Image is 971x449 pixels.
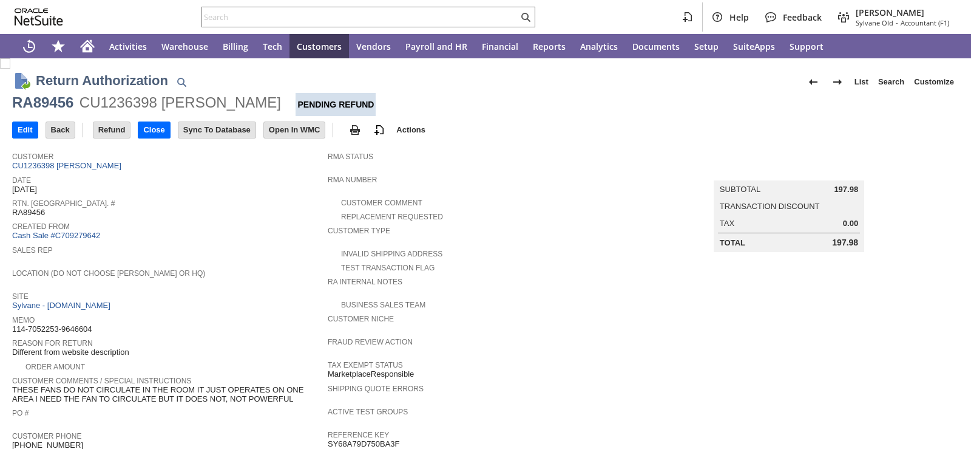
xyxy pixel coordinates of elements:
div: CU1236398 [PERSON_NAME] [80,93,281,112]
a: Customer Type [328,227,390,235]
a: Cash Sale #C709279642 [12,231,100,240]
input: Open In WMC [264,122,325,138]
span: Vendors [356,41,391,52]
a: CU1236398 [PERSON_NAME] [12,161,124,170]
span: Financial [482,41,518,52]
img: Next [830,75,845,89]
a: Payroll and HR [398,34,475,58]
a: Business Sales Team [341,301,425,309]
a: Recent Records [15,34,44,58]
a: Activities [102,34,154,58]
a: Billing [215,34,255,58]
span: 0.00 [843,219,858,228]
span: Help [729,12,749,23]
h1: Return Authorization [36,70,168,91]
a: Site [12,292,29,301]
span: Setup [694,41,719,52]
span: THESE FANS DO NOT CIRCULATE IN THE ROOM IT JUST OPERATES ON ONE AREA I NEED THE FAN TO CIRCULATE ... [12,385,322,404]
a: PO # [12,409,29,417]
a: RA Internal Notes [328,278,402,286]
a: Reason For Return [12,339,93,348]
span: SY68A79D750BA3F [328,439,400,449]
input: Back [46,122,75,138]
span: 114-7052253-9646604 [12,324,92,334]
a: Customer Comment [341,199,422,207]
a: SuiteApps [726,34,782,58]
a: Search [873,72,909,92]
a: Test Transaction Flag [341,264,435,272]
a: Order Amount [25,363,85,371]
input: Close [138,122,169,138]
span: MarketplaceResponsible [328,369,414,379]
div: Pending Refund [296,93,376,116]
a: Vendors [349,34,398,58]
svg: logo [15,9,63,26]
a: RMA Status [328,153,373,161]
svg: Home [80,39,95,53]
span: [PERSON_NAME] [856,7,949,18]
a: RMA Number [328,176,377,184]
a: Active Test Groups [328,408,408,416]
img: Quick Find [174,75,189,89]
span: Tech [263,41,282,52]
a: Tax Exempt Status [328,361,403,369]
svg: Shortcuts [51,39,66,53]
a: Documents [625,34,687,58]
span: Activities [109,41,147,52]
a: Memo [12,316,35,324]
span: Customers [297,41,342,52]
a: Total [720,238,745,247]
a: Reference Key [328,431,389,439]
a: Warehouse [154,34,215,58]
a: Invalid Shipping Address [341,250,442,258]
span: 197.98 [832,238,858,248]
span: Analytics [580,41,618,52]
a: Transaction Discount [720,202,820,211]
span: Support [790,41,824,52]
a: Analytics [573,34,625,58]
span: Billing [223,41,248,52]
a: Fraud Review Action [328,338,413,346]
span: Payroll and HR [405,41,467,52]
caption: Summary [714,161,864,180]
span: Documents [632,41,680,52]
span: Sylvane Old [856,18,893,27]
a: Customer Comments / Special Instructions [12,377,191,385]
svg: Recent Records [22,39,36,53]
span: 197.98 [834,185,858,194]
a: Support [782,34,831,58]
a: Subtotal [720,185,760,194]
input: Refund [93,122,130,138]
a: Customer Niche [328,315,394,323]
a: Actions [391,125,430,134]
a: List [850,72,873,92]
span: Feedback [783,12,822,23]
a: Customers [289,34,349,58]
span: SuiteApps [733,41,775,52]
span: Different from website description [12,348,129,357]
a: Date [12,176,31,185]
a: Customer Phone [12,432,81,440]
span: Reports [533,41,566,52]
a: Home [73,34,102,58]
span: Accountant (F1) [901,18,949,27]
a: Sylvane - [DOMAIN_NAME] [12,301,113,310]
a: Replacement Requested [341,213,443,221]
a: Created From [12,222,70,231]
a: Tech [255,34,289,58]
img: add-record.svg [372,123,387,137]
a: Reports [526,34,573,58]
a: Tax [720,219,734,228]
span: RA89456 [12,208,45,218]
span: [DATE] [12,185,37,194]
a: Location (Do Not Choose [PERSON_NAME] or HQ) [12,269,205,278]
a: Shipping Quote Errors [328,385,424,393]
a: Sales Rep [12,246,53,255]
input: Edit [13,122,38,138]
span: - [896,18,898,27]
a: Customize [909,72,959,92]
svg: Search [518,10,533,24]
input: Sync To Database [178,122,255,138]
img: print.svg [348,123,362,137]
a: Customer [12,153,53,161]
